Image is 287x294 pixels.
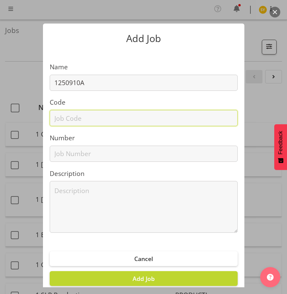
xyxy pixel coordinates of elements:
img: help-xxl-2.png [267,274,274,281]
label: Code [50,98,238,107]
label: Description [50,169,238,179]
p: Add Job [50,34,238,43]
button: Cancel [50,251,238,266]
label: Number [50,133,238,143]
button: Feedback - Show survey [274,124,287,170]
span: Feedback [278,131,284,154]
button: Add Job [50,271,238,286]
span: Add Job [133,274,155,283]
span: Cancel [134,255,153,263]
label: Name [50,62,238,72]
input: Job Name [50,75,238,91]
input: Job Code [50,110,238,126]
input: Job Number [50,146,238,162]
